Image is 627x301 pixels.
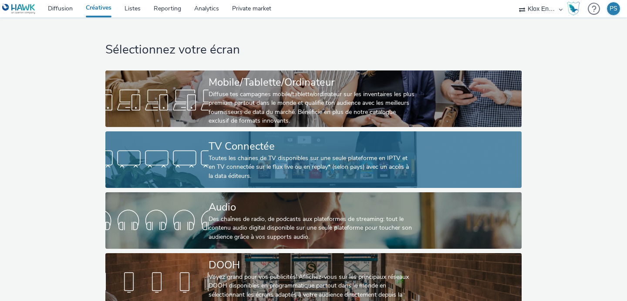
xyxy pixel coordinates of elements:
div: DOOH [209,258,415,273]
a: Hawk Academy [567,2,583,16]
img: undefined Logo [2,3,36,14]
div: Des chaînes de radio, de podcasts aux plateformes de streaming: tout le contenu audio digital dis... [209,215,415,241]
div: Toutes les chaines de TV disponibles sur une seule plateforme en IPTV et en TV connectée sur le f... [209,154,415,181]
a: TV ConnectéeToutes les chaines de TV disponibles sur une seule plateforme en IPTV et en TV connec... [105,131,521,188]
img: Hawk Academy [567,2,580,16]
div: Mobile/Tablette/Ordinateur [209,75,415,90]
a: AudioDes chaînes de radio, de podcasts aux plateformes de streaming: tout le contenu audio digita... [105,192,521,249]
div: Audio [209,200,415,215]
div: TV Connectée [209,139,415,154]
h1: Sélectionnez votre écran [105,42,521,58]
div: Diffuse tes campagnes mobile/tablette/ordinateur sur les inventaires les plus premium partout dan... [209,90,415,126]
div: PS [610,2,617,15]
a: Mobile/Tablette/OrdinateurDiffuse tes campagnes mobile/tablette/ordinateur sur les inventaires le... [105,70,521,127]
